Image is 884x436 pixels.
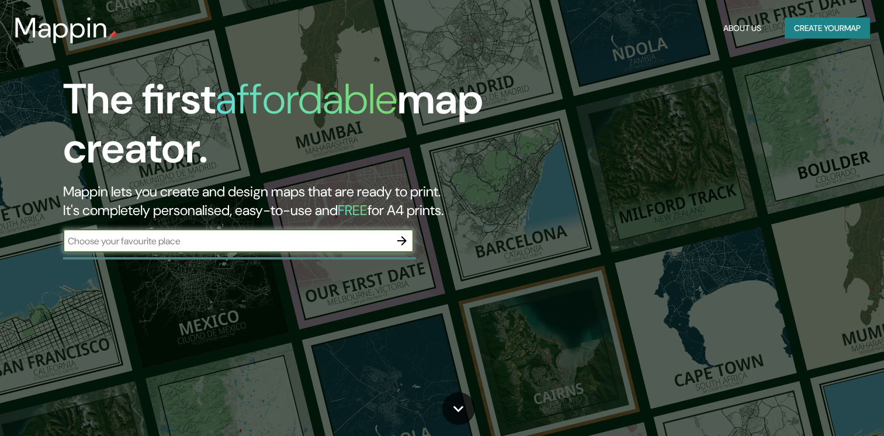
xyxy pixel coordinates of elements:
[63,75,505,182] h1: The first map creator.
[338,201,368,219] h5: FREE
[14,12,108,44] h3: Mappin
[108,30,117,40] img: mappin-pin
[719,18,766,39] button: About Us
[63,234,390,248] input: Choose your favourite place
[63,182,505,220] h2: Mappin lets you create and design maps that are ready to print. It's completely personalised, eas...
[216,72,397,126] h1: affordable
[785,18,870,39] button: Create yourmap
